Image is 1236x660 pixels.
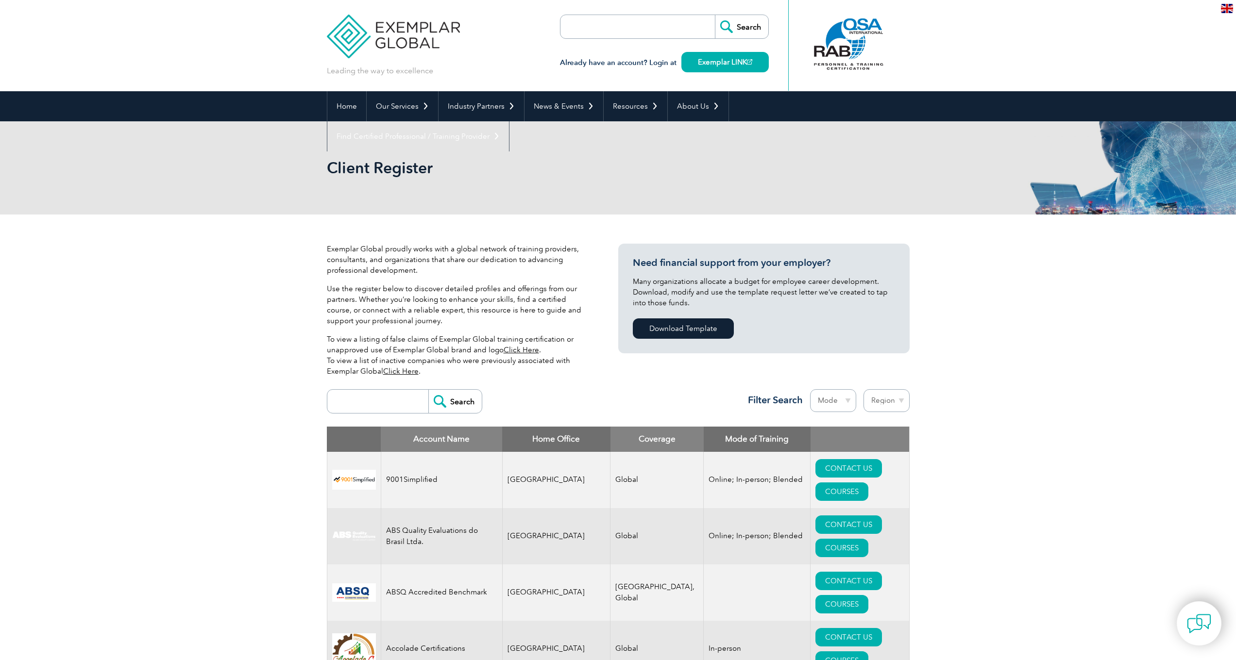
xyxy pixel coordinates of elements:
[633,318,734,339] a: Download Template
[815,482,868,501] a: COURSES
[815,459,882,478] a: CONTACT US
[327,121,509,151] a: Find Certified Professional / Training Provider
[747,59,752,65] img: open_square.png
[367,91,438,121] a: Our Services
[704,427,811,452] th: Mode of Training: activate to sort column ascending
[502,427,610,452] th: Home Office: activate to sort column ascending
[742,394,803,406] h3: Filter Search
[633,276,895,308] p: Many organizations allocate a budget for employee career development. Download, modify and use th...
[560,57,769,69] h3: Already have an account? Login at
[815,539,868,557] a: COURSES
[815,628,882,646] a: CONTACT US
[327,283,589,326] p: Use the register below to discover detailed profiles and offerings from our partners. Whether you...
[815,595,868,613] a: COURSES
[381,452,502,508] td: 9001Simplified
[381,427,502,452] th: Account Name: activate to sort column descending
[681,52,769,72] a: Exemplar LINK
[610,564,704,621] td: [GEOGRAPHIC_DATA], Global
[327,91,366,121] a: Home
[815,572,882,590] a: CONTACT US
[332,531,376,542] img: c92924ac-d9bc-ea11-a814-000d3a79823d-logo.jpg
[1187,611,1211,636] img: contact-chat.png
[815,515,882,534] a: CONTACT US
[633,257,895,269] h3: Need financial support from your employer?
[502,564,610,621] td: [GEOGRAPHIC_DATA]
[332,583,376,602] img: cc24547b-a6e0-e911-a812-000d3a795b83-logo.png
[504,346,539,354] a: Click Here
[525,91,603,121] a: News & Events
[502,508,610,564] td: [GEOGRAPHIC_DATA]
[327,160,735,176] h2: Client Register
[668,91,728,121] a: About Us
[381,564,502,621] td: ABSQ Accredited Benchmark
[327,334,589,377] p: To view a listing of false claims of Exemplar Global training certification or unapproved use of ...
[715,15,768,38] input: Search
[1221,4,1233,13] img: en
[439,91,524,121] a: Industry Partners
[327,66,433,76] p: Leading the way to excellence
[610,452,704,508] td: Global
[604,91,667,121] a: Resources
[704,452,811,508] td: Online; In-person; Blended
[383,367,419,376] a: Click Here
[332,470,376,490] img: 37c9c059-616f-eb11-a812-002248153038-logo.png
[381,508,502,564] td: ABS Quality Evaluations do Brasil Ltda.
[610,427,704,452] th: Coverage: activate to sort column ascending
[704,508,811,564] td: Online; In-person; Blended
[428,390,482,413] input: Search
[610,508,704,564] td: Global
[811,427,909,452] th: : activate to sort column ascending
[502,452,610,508] td: [GEOGRAPHIC_DATA]
[327,244,589,276] p: Exemplar Global proudly works with a global network of training providers, consultants, and organ...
